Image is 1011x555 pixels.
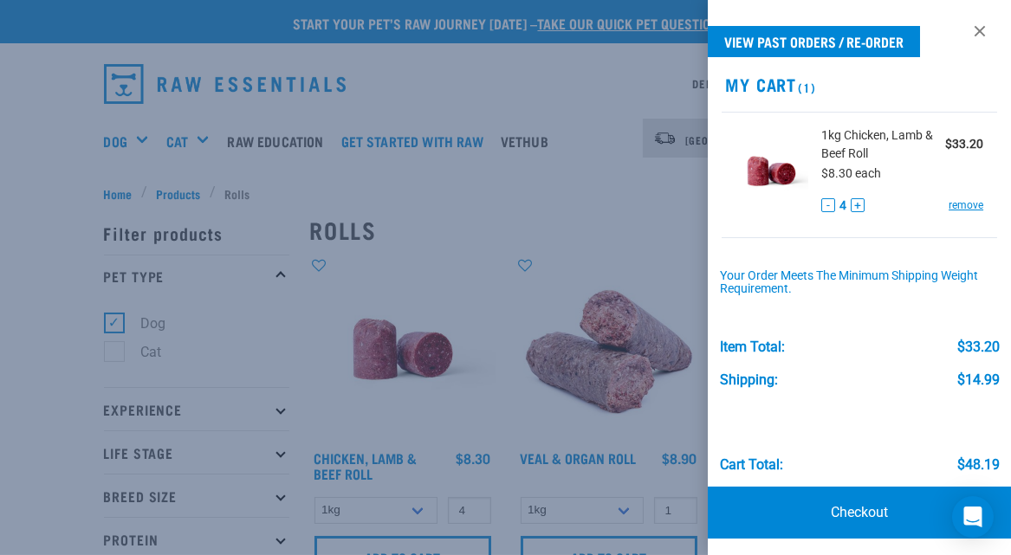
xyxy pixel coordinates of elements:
[821,198,835,212] button: -
[956,457,999,473] div: $48.19
[796,84,816,90] span: (1)
[720,372,778,388] div: Shipping:
[821,166,881,180] span: $8.30 each
[708,74,1011,94] h2: My Cart
[956,372,999,388] div: $14.99
[708,487,1011,539] a: Checkout
[952,496,994,538] div: Open Intercom Messenger
[949,197,983,213] a: remove
[720,339,785,355] div: Item Total:
[945,137,983,151] strong: $33.20
[851,198,865,212] button: +
[720,457,783,473] div: Cart total:
[736,126,808,216] img: Chicken, Lamb & Beef Roll
[956,339,999,355] div: $33.20
[720,269,1000,297] div: Your order meets the minimum shipping weight requirement.
[839,197,846,215] span: 4
[708,26,920,57] a: View past orders / re-order
[821,126,945,163] span: 1kg Chicken, Lamb & Beef Roll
